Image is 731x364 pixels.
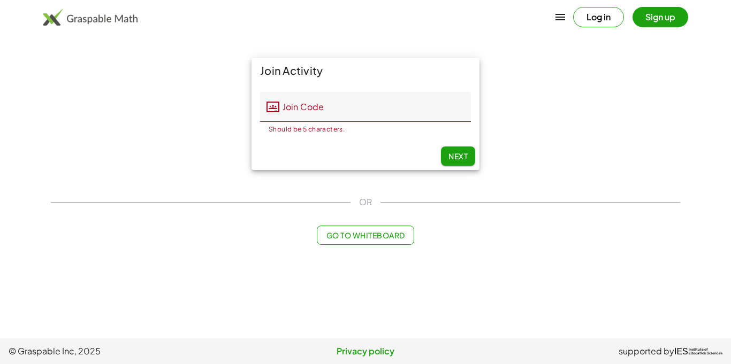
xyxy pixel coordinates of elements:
[441,146,475,166] button: Next
[247,345,485,358] a: Privacy policy
[573,7,624,27] button: Log in
[317,226,414,245] button: Go to Whiteboard
[326,230,405,240] span: Go to Whiteboard
[252,58,479,83] div: Join Activity
[633,7,688,27] button: Sign up
[674,346,688,357] span: IES
[689,348,722,355] span: Institute of Education Sciences
[674,345,722,358] a: IESInstitute ofEducation Sciences
[448,151,468,161] span: Next
[359,196,372,208] span: OR
[9,345,247,358] span: © Graspable Inc, 2025
[269,126,462,133] div: Should be 5 characters.
[619,345,674,358] span: supported by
